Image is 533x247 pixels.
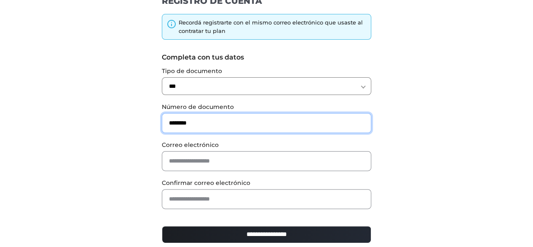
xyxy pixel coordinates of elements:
label: Correo electrónico [162,141,371,149]
label: Confirmar correo electrónico [162,179,371,187]
label: Número de documento [162,103,371,111]
div: Recordá registrarte con el mismo correo electrónico que usaste al contratar tu plan [179,19,367,35]
label: Completa con tus datos [162,52,371,62]
label: Tipo de documento [162,67,371,76]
